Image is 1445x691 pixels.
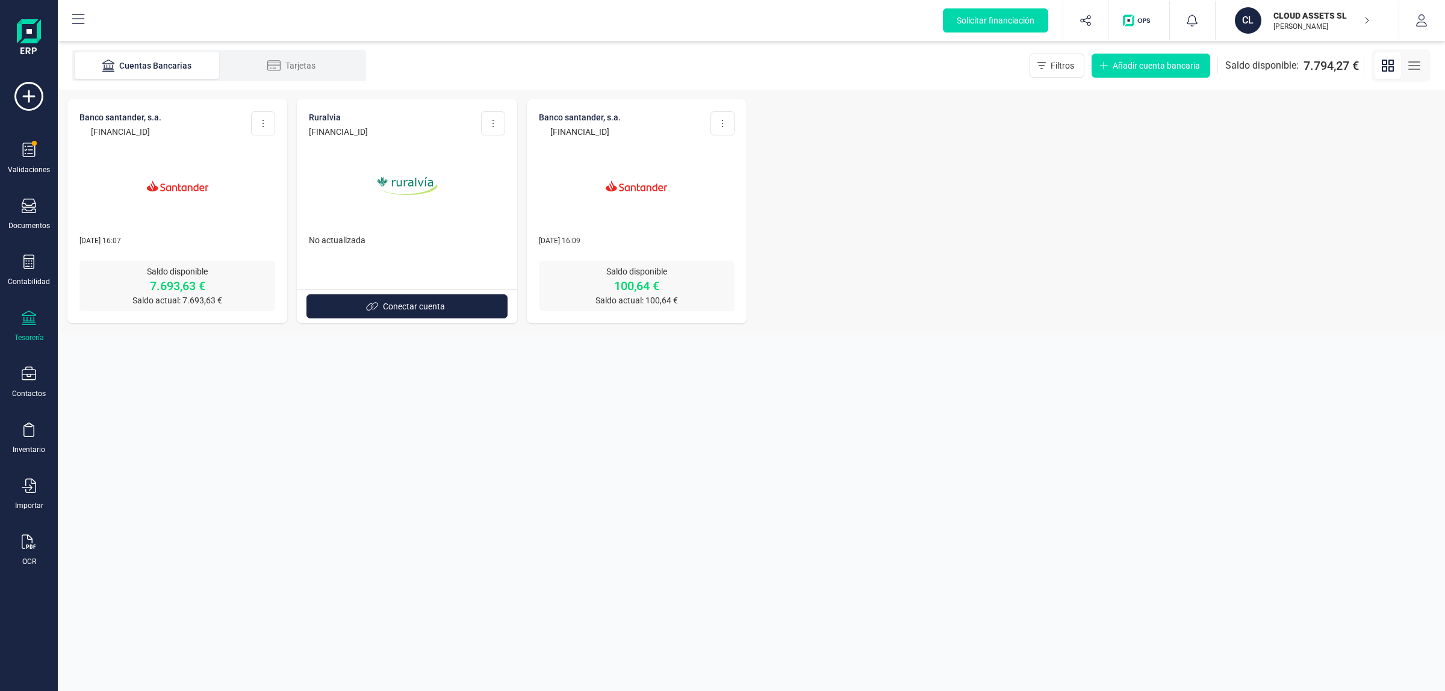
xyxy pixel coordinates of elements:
[243,60,340,72] div: Tarjetas
[79,126,161,138] p: [FINANCIAL_ID]
[539,111,621,123] p: BANCO SANTANDER, S.A.
[1092,54,1210,78] button: Añadir cuenta bancaria
[22,557,36,566] div: OCR
[79,277,275,294] p: 7.693,63 €
[79,111,161,123] p: BANCO SANTANDER, S.A.
[539,265,735,277] p: Saldo disponible
[1123,14,1155,26] img: Logo de OPS
[8,221,50,231] div: Documentos
[1116,1,1162,40] button: Logo de OPS
[539,294,735,306] p: Saldo actual: 100,64 €
[1230,1,1384,40] button: CLCLOUD ASSETS SL[PERSON_NAME]
[309,126,368,138] p: [FINANCIAL_ID]
[1273,10,1370,22] p: CLOUD ASSETS SL
[79,237,121,245] span: [DATE] 16:07
[1051,60,1074,72] span: Filtros
[12,389,46,398] div: Contactos
[8,277,50,287] div: Contabilidad
[79,294,275,306] p: Saldo actual: 7.693,63 €
[383,300,445,312] span: Conectar cuenta
[1030,54,1084,78] button: Filtros
[309,234,505,246] p: No actualizada
[309,111,368,123] p: RuralVia
[15,501,43,510] div: Importar
[1235,7,1261,34] div: CL
[1225,58,1299,73] span: Saldo disponible:
[943,8,1048,33] button: Solicitar financiación
[957,14,1034,26] span: Solicitar financiación
[539,237,580,245] span: [DATE] 16:09
[1304,57,1359,74] span: 7.794,27 €
[14,333,44,342] div: Tesorería
[99,60,195,72] div: Cuentas Bancarias
[1113,60,1200,72] span: Añadir cuenta bancaria
[13,445,45,454] div: Inventario
[8,165,50,175] div: Validaciones
[539,126,621,138] p: [FINANCIAL_ID]
[306,294,507,318] button: Conectar cuenta
[539,277,735,294] p: 100,64 €
[17,19,41,58] img: Logo Finanedi
[79,265,275,277] p: Saldo disponible
[1273,22,1370,31] p: [PERSON_NAME]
